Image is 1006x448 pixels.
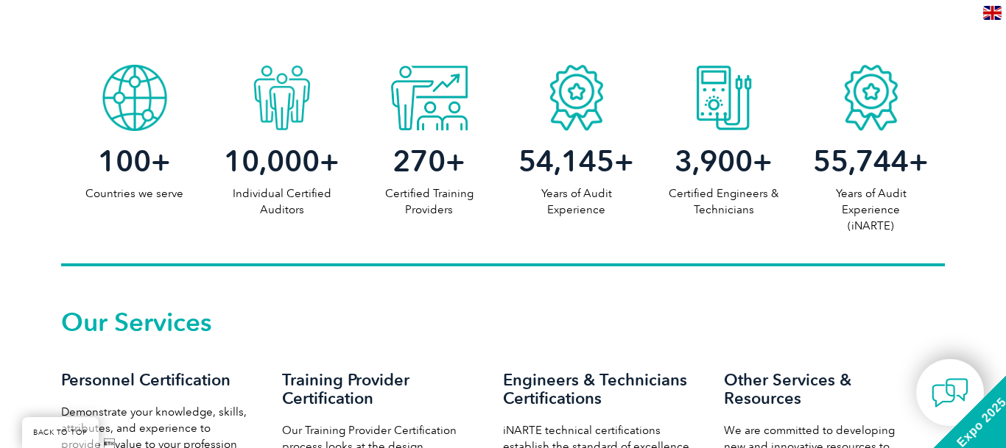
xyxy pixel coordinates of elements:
img: en [983,6,1002,20]
h3: Other Services & Resources [724,371,915,408]
h3: Engineers & Technicians Certifications [503,371,694,408]
p: Certified Training Providers [356,185,503,218]
h2: Our Services [61,310,945,334]
p: Years of Audit Experience (iNARTE) [798,185,945,234]
h3: Personnel Certification [61,371,253,389]
p: Certified Engineers & Technicians [650,185,798,218]
p: Individual Certified Auditors [208,185,356,218]
h2: + [503,149,650,173]
h2: + [356,149,503,173]
span: 100 [98,143,151,179]
h2: + [61,149,208,173]
a: BACK TO TOP [22,417,99,448]
span: 270 [393,143,446,179]
p: Years of Audit Experience [503,185,650,218]
span: 54,145 [518,143,614,179]
img: contact-chat.png [932,374,968,411]
h3: Training Provider Certification [282,371,474,408]
h2: + [650,149,798,173]
h2: + [798,149,945,173]
p: Countries we serve [61,185,208,202]
h2: + [208,149,356,173]
span: 10,000 [224,143,320,179]
span: 3,900 [675,143,753,179]
span: 55,744 [813,143,909,179]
